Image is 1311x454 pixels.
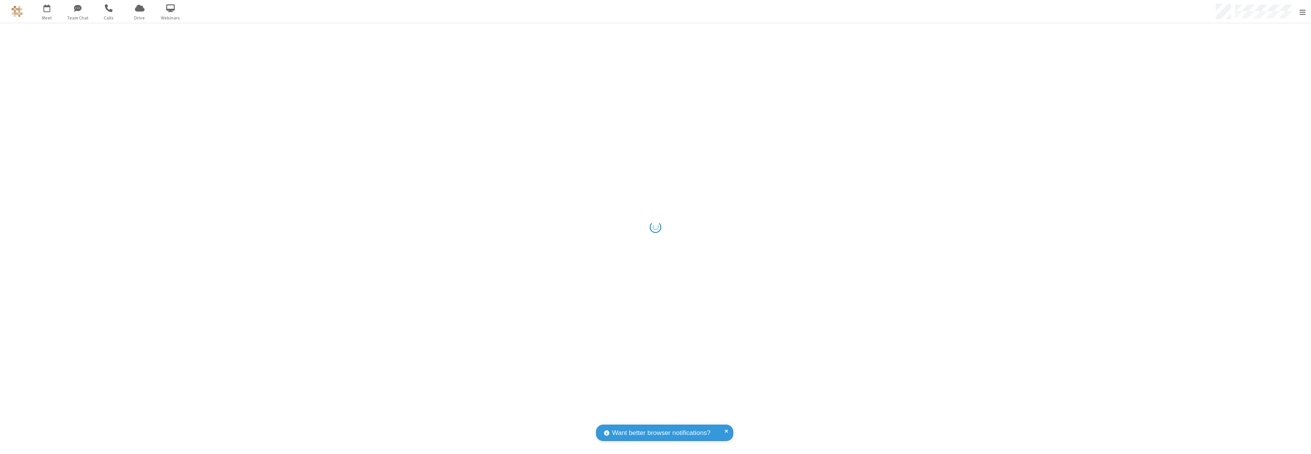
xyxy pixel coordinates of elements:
[64,14,92,21] span: Team Chat
[33,14,61,21] span: Meet
[612,428,710,438] span: Want better browser notifications?
[156,14,185,21] span: Webinars
[125,14,154,21] span: Drive
[11,6,23,17] img: QA Selenium DO NOT DELETE OR CHANGE
[95,14,123,21] span: Calls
